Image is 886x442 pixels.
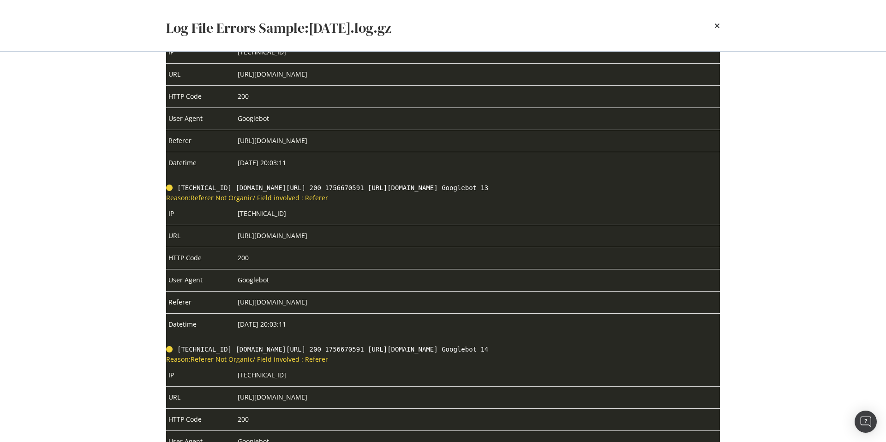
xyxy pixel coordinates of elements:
td: [DATE] 20:03:11 [235,152,720,174]
td: Referer [166,130,235,152]
div: times [714,11,720,40]
td: [TECHNICAL_ID] [235,41,720,63]
td: 200 [235,85,720,108]
td: Googlebot [235,108,720,130]
td: [URL][DOMAIN_NAME] [235,130,720,152]
span: Reason: Referer Not Organic [166,355,253,364]
span: / Field involved : Referer [253,193,328,202]
td: [TECHNICAL_ID] [235,364,720,386]
td: [URL][DOMAIN_NAME] [235,386,720,408]
td: User Agent [166,269,235,291]
td: [URL][DOMAIN_NAME] [235,225,720,247]
td: HTTP Code [166,85,235,108]
td: HTTP Code [166,408,235,430]
span: Reason: Referer Not Organic [166,193,253,202]
h2: Log File Errors Sample: [DATE].log.gz [166,20,391,36]
td: 200 [235,408,720,430]
td: Googlebot [235,269,720,291]
td: Datetime [166,313,235,335]
td: [DATE] 20:03:11 [235,313,720,335]
td: IP [166,364,235,386]
td: URL [166,386,235,408]
td: URL [166,63,235,85]
span: / Field involved : Referer [253,355,328,364]
td: IP [166,203,235,225]
td: HTTP Code [166,247,235,269]
td: [URL][DOMAIN_NAME] [235,63,720,85]
td: [TECHNICAL_ID] [235,203,720,225]
td: User Agent [166,108,235,130]
span: [TECHNICAL_ID] [DOMAIN_NAME][URL] 200 1756670591 [URL][DOMAIN_NAME] Googlebot 13 [177,184,488,191]
td: Datetime [166,152,235,174]
span: [TECHNICAL_ID] [DOMAIN_NAME][URL] 200 1756670591 [URL][DOMAIN_NAME] Googlebot 14 [177,346,488,353]
td: [URL][DOMAIN_NAME] [235,291,720,313]
td: 200 [235,247,720,269]
td: IP [166,41,235,63]
div: Open Intercom Messenger [855,411,877,433]
td: Referer [166,291,235,313]
td: URL [166,225,235,247]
